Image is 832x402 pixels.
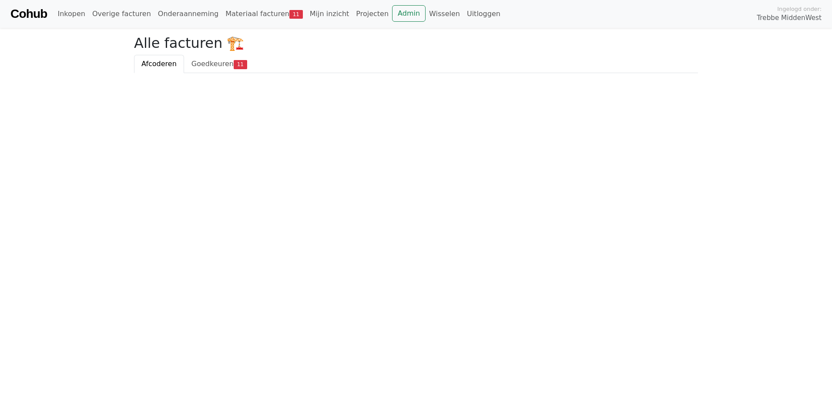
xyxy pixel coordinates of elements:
a: Admin [392,5,426,22]
a: Uitloggen [463,5,504,23]
span: Goedkeuren [191,60,234,68]
a: Mijn inzicht [306,5,353,23]
a: Goedkeuren11 [184,55,255,73]
span: 11 [234,60,247,69]
a: Materiaal facturen11 [222,5,306,23]
a: Projecten [352,5,392,23]
a: Cohub [10,3,47,24]
a: Afcoderen [134,55,184,73]
span: 11 [289,10,303,19]
a: Overige facturen [89,5,154,23]
a: Inkopen [54,5,88,23]
span: Ingelogd onder: [777,5,822,13]
a: Onderaanneming [154,5,222,23]
span: Afcoderen [141,60,177,68]
a: Wisselen [426,5,463,23]
span: Trebbe MiddenWest [757,13,822,23]
h2: Alle facturen 🏗️ [134,35,698,51]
